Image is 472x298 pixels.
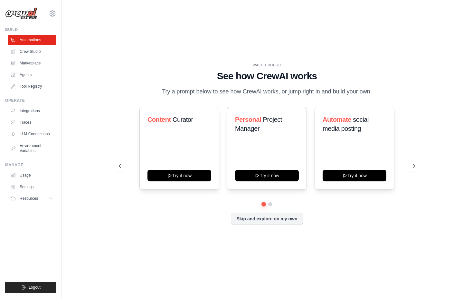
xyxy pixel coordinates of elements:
div: Manage [5,162,56,168]
a: Environment Variables [8,140,56,156]
a: Automations [8,35,56,45]
a: Integrations [8,106,56,116]
button: Skip and explore on my own [231,213,303,225]
div: Build [5,27,56,32]
a: Settings [8,182,56,192]
h1: See how CrewAI works [119,70,415,82]
span: Curator [173,116,193,123]
span: Personal [235,116,261,123]
span: Logout [29,285,41,290]
a: Traces [8,117,56,128]
span: Content [147,116,171,123]
span: Automate [323,116,351,123]
button: Try it now [235,170,299,181]
div: Operate [5,98,56,103]
button: Try it now [147,170,211,181]
button: Try it now [323,170,386,181]
a: Usage [8,170,56,180]
img: Logo [5,7,37,20]
a: Agents [8,70,56,80]
a: Marketplace [8,58,56,68]
a: LLM Connections [8,129,56,139]
a: Tool Registry [8,81,56,91]
button: Resources [8,193,56,204]
div: WALKTHROUGH [119,63,415,68]
a: Crew Studio [8,46,56,57]
span: Resources [20,196,38,201]
span: Project Manager [235,116,282,132]
span: social media posting [323,116,369,132]
button: Logout [5,282,56,293]
p: Try a prompt below to see how CrewAI works, or jump right in and build your own. [159,87,375,96]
